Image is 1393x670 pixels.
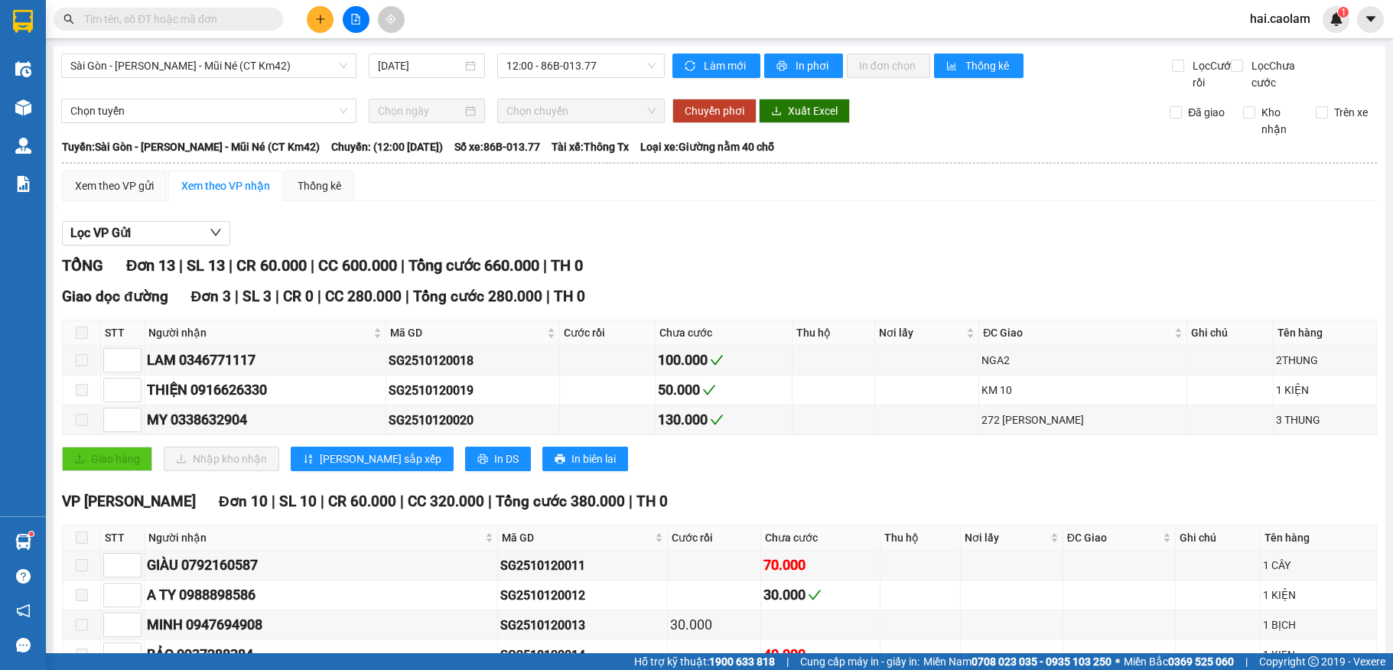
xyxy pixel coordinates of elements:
div: SG2510120019 [389,381,557,400]
span: | [629,493,633,510]
div: SG2510120018 [389,351,557,370]
span: Sài Gòn - Phan Thiết - Mũi Né (CT Km42) [70,54,347,77]
span: Tổng cước 280.000 [413,288,542,305]
td: SG2510120018 [386,346,560,376]
div: 1 KIỆN [1276,382,1374,398]
span: TH 0 [551,256,583,275]
span: Thống kê [965,57,1011,74]
span: CR 0 [283,288,314,305]
span: copyright [1308,656,1319,667]
button: downloadNhập kho nhận [164,447,279,471]
span: Chọn tuyến [70,99,347,122]
div: MINH 0947694908 [147,614,495,636]
img: warehouse-icon [15,61,31,77]
div: 272 [PERSON_NAME] [981,411,1183,428]
span: Kho nhận [1255,104,1305,138]
th: STT [101,320,145,346]
button: uploadGiao hàng [62,447,152,471]
img: warehouse-icon [15,99,31,115]
div: SG2510120011 [500,556,665,575]
span: ĐC Giao [1067,529,1160,546]
strong: 1900 633 818 [709,655,775,668]
th: Tên hàng [1261,525,1377,551]
span: notification [16,603,31,618]
img: icon-new-feature [1330,12,1343,26]
span: Cung cấp máy in - giấy in: [800,653,919,670]
div: 30.000 [763,584,877,606]
span: VP [PERSON_NAME] [62,493,196,510]
div: 70.000 [763,555,877,576]
div: 1 CÂY [1263,557,1374,574]
span: sort-ascending [303,454,314,466]
th: Thu hộ [880,525,961,551]
span: Hỗ trợ kỹ thuật: [634,653,775,670]
span: Đơn 13 [126,256,175,275]
div: SG2510120012 [500,586,665,605]
span: Miền Nam [923,653,1111,670]
td: SG2510120013 [498,610,668,640]
span: bar-chart [946,60,959,73]
span: | [1245,653,1248,670]
span: check [710,413,724,427]
span: | [317,288,321,305]
span: question-circle [16,569,31,584]
button: printerIn biên lai [542,447,628,471]
span: Trên xe [1328,104,1374,121]
span: TH 0 [554,288,585,305]
div: THIỆN 0916626330 [147,379,383,401]
sup: 1 [1338,7,1349,18]
strong: 0369 525 060 [1168,655,1234,668]
span: hai.caolam [1238,9,1323,28]
span: | [272,493,275,510]
sup: 1 [29,532,34,536]
span: Đơn 10 [219,493,268,510]
span: ⚪️ [1115,659,1120,665]
span: 1 [1340,7,1346,18]
span: Giao dọc đường [62,288,168,305]
span: Đơn 3 [191,288,232,305]
th: Chưa cước [761,525,880,551]
span: file-add [350,14,361,24]
div: SG2510120020 [389,411,557,430]
span: SL 13 [187,256,225,275]
div: 2THUNG [1276,352,1374,369]
span: caret-down [1364,12,1378,26]
span: CR 60.000 [236,256,307,275]
span: Tài xế: Thông Tx [552,138,629,155]
button: printerIn DS [465,447,531,471]
span: SL 3 [242,288,272,305]
span: | [400,493,404,510]
span: | [311,256,314,275]
span: printer [477,454,488,466]
span: | [405,288,409,305]
button: In đơn chọn [847,54,930,78]
span: Loại xe: Giường nằm 40 chỗ [640,138,774,155]
span: | [401,256,405,275]
img: warehouse-icon [15,534,31,550]
span: | [229,256,233,275]
img: logo-vxr [13,10,33,33]
span: | [179,256,183,275]
span: Lọc Chưa cước [1245,57,1319,91]
span: In phơi [796,57,831,74]
button: bar-chartThống kê [934,54,1024,78]
td: SG2510120019 [386,376,560,405]
span: CC 320.000 [408,493,484,510]
span: check [710,353,724,367]
span: ĐC Giao [983,324,1170,341]
span: CR 60.000 [328,493,396,510]
th: Thu hộ [793,320,875,346]
div: SG2510120014 [500,646,665,665]
span: [PERSON_NAME] sắp xếp [320,450,441,467]
input: Tìm tên, số ĐT hoặc mã đơn [84,11,265,28]
span: Người nhận [148,324,370,341]
span: search [63,14,74,24]
span: Xuất Excel [788,102,838,119]
span: CC 600.000 [318,256,397,275]
div: Thống kê [298,177,341,194]
div: A TY 0988898586 [147,584,495,606]
span: check [808,588,822,602]
button: downloadXuất Excel [759,99,850,123]
span: | [488,493,492,510]
span: TỔNG [62,256,103,275]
